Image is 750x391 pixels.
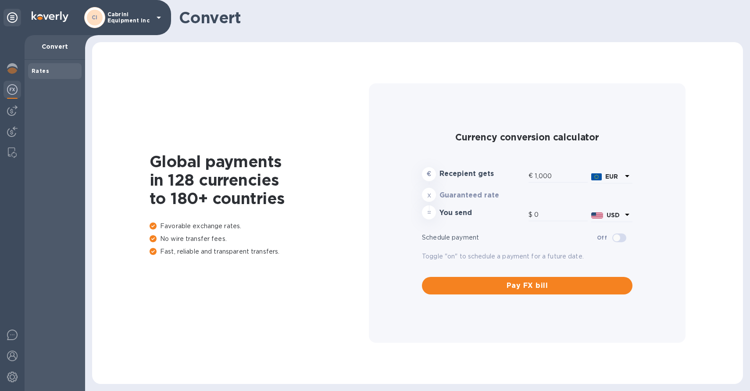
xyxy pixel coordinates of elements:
[422,277,632,294] button: Pay FX bill
[422,132,632,143] h2: Currency conversion calculator
[150,152,369,208] h1: Global payments in 128 currencies to 180+ countries
[607,212,620,219] b: USD
[429,280,625,291] span: Pay FX bill
[32,42,78,51] p: Convert
[422,205,436,219] div: =
[529,169,535,183] div: €
[150,247,369,256] p: Fast, reliable and transparent transfers.
[179,8,736,27] h1: Convert
[107,11,151,24] p: Cabrini Equipment Inc
[92,14,98,21] b: CI
[150,234,369,244] p: No wire transfer fees.
[422,252,632,261] p: Toggle "on" to schedule a payment for a future date.
[4,9,21,26] div: Unpin categories
[422,188,436,202] div: x
[7,84,18,95] img: Foreign exchange
[535,169,588,183] input: Amount
[32,11,68,22] img: Logo
[439,191,525,200] h3: Guaranteed rate
[422,233,597,242] p: Schedule payment
[32,68,49,74] b: Rates
[591,212,603,219] img: USD
[534,208,588,222] input: Amount
[427,170,431,177] strong: €
[439,209,525,217] h3: You send
[529,208,534,222] div: $
[150,222,369,231] p: Favorable exchange rates.
[597,234,607,241] b: Off
[439,170,525,178] h3: Recepient gets
[605,173,618,180] b: EUR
